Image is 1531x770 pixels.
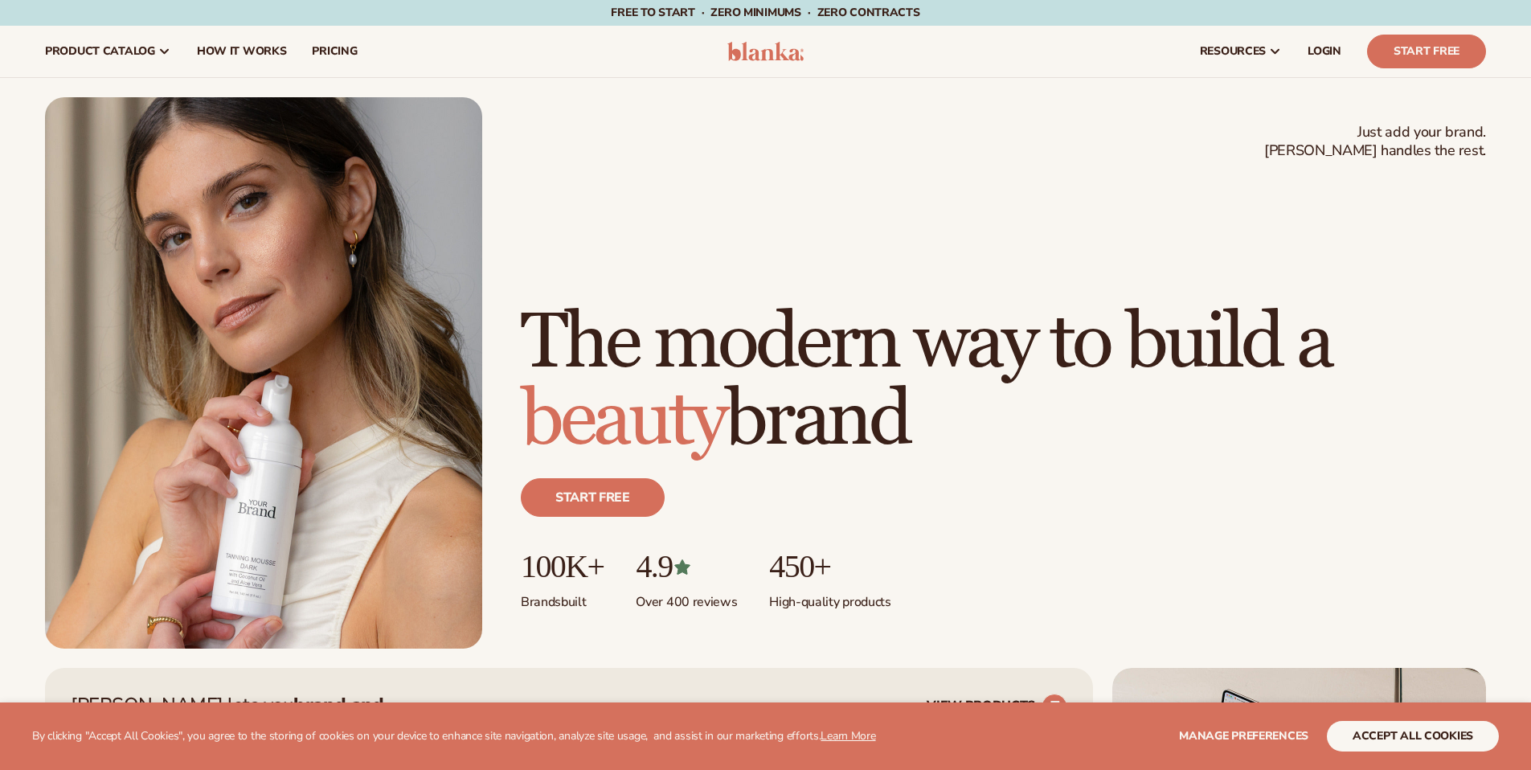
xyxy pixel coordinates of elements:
a: Start free [521,478,665,517]
h1: The modern way to build a brand [521,305,1486,459]
a: How It Works [184,26,300,77]
button: accept all cookies [1327,721,1499,752]
p: 100K+ [521,549,604,584]
button: Manage preferences [1179,721,1308,752]
a: VIEW PRODUCTS [927,694,1067,719]
p: Over 400 reviews [636,584,737,611]
span: pricing [312,45,357,58]
span: How It Works [197,45,287,58]
img: logo [727,42,804,61]
img: Female holding tanning mousse. [45,97,482,649]
p: High-quality products [769,584,890,611]
span: Manage preferences [1179,728,1308,743]
span: Free to start · ZERO minimums · ZERO contracts [611,5,919,20]
p: 4.9 [636,549,737,584]
a: Learn More [821,728,875,743]
a: pricing [299,26,370,77]
span: resources [1200,45,1266,58]
p: Brands built [521,584,604,611]
span: beauty [521,373,725,467]
a: product catalog [32,26,184,77]
span: Just add your brand. [PERSON_NAME] handles the rest. [1264,123,1486,161]
a: LOGIN [1295,26,1354,77]
p: By clicking "Accept All Cookies", you agree to the storing of cookies on your device to enhance s... [32,730,876,743]
span: LOGIN [1308,45,1341,58]
a: resources [1187,26,1295,77]
p: 450+ [769,549,890,584]
span: product catalog [45,45,155,58]
a: Start Free [1367,35,1486,68]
